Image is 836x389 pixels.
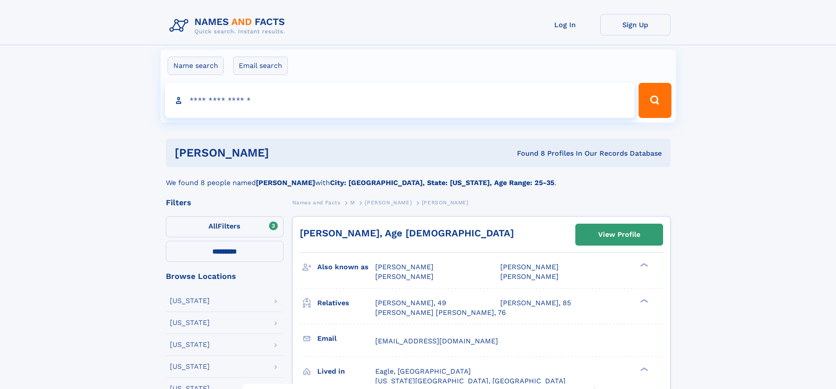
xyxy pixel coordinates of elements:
[500,263,559,271] span: [PERSON_NAME]
[422,200,469,206] span: [PERSON_NAME]
[638,298,649,303] div: ❯
[317,331,375,346] h3: Email
[530,14,600,36] a: Log In
[168,57,224,75] label: Name search
[375,308,506,318] a: [PERSON_NAME] [PERSON_NAME], 76
[500,272,559,281] span: [PERSON_NAME]
[375,337,498,345] span: [EMAIL_ADDRESS][DOMAIN_NAME]
[598,225,640,245] div: View Profile
[500,298,571,308] a: [PERSON_NAME], 85
[170,341,210,348] div: [US_STATE]
[170,297,210,304] div: [US_STATE]
[638,262,649,268] div: ❯
[638,366,649,372] div: ❯
[365,200,412,206] span: [PERSON_NAME]
[166,199,283,207] div: Filters
[166,216,283,237] label: Filters
[375,367,471,375] span: Eagle, [GEOGRAPHIC_DATA]
[600,14,671,36] a: Sign Up
[175,147,393,158] h1: [PERSON_NAME]
[233,57,288,75] label: Email search
[393,149,662,158] div: Found 8 Profiles In Our Records Database
[375,298,446,308] a: [PERSON_NAME], 49
[350,197,355,208] a: M
[317,296,375,310] h3: Relatives
[576,224,663,245] a: View Profile
[350,200,355,206] span: M
[365,197,412,208] a: [PERSON_NAME]
[317,260,375,275] h3: Also known as
[165,83,635,118] input: search input
[300,228,514,239] a: [PERSON_NAME], Age [DEMOGRAPHIC_DATA]
[375,377,566,385] span: [US_STATE][GEOGRAPHIC_DATA], [GEOGRAPHIC_DATA]
[375,272,434,281] span: [PERSON_NAME]
[170,319,210,326] div: [US_STATE]
[166,14,292,38] img: Logo Names and Facts
[639,83,671,118] button: Search Button
[166,167,671,188] div: We found 8 people named with .
[166,272,283,280] div: Browse Locations
[170,363,210,370] div: [US_STATE]
[292,197,341,208] a: Names and Facts
[375,263,434,271] span: [PERSON_NAME]
[208,222,218,230] span: All
[317,364,375,379] h3: Lived in
[330,178,554,187] b: City: [GEOGRAPHIC_DATA], State: [US_STATE], Age Range: 25-35
[256,178,315,187] b: [PERSON_NAME]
